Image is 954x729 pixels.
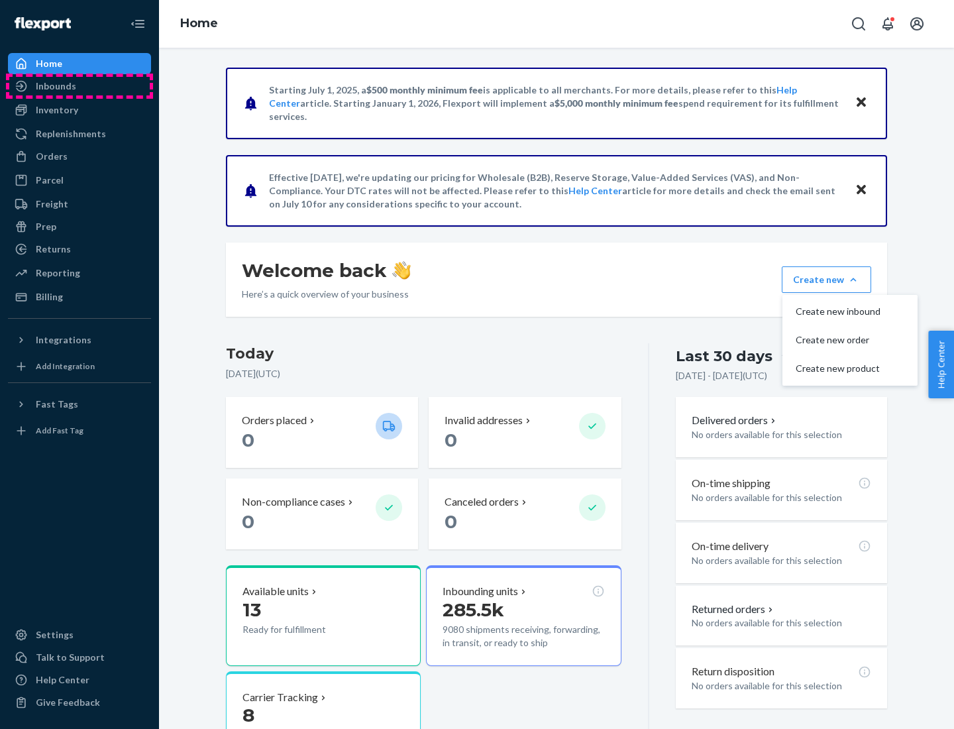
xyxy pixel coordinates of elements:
[36,696,100,709] div: Give Feedback
[180,16,218,30] a: Home
[170,5,229,43] ol: breadcrumbs
[242,704,254,726] span: 8
[692,679,871,693] p: No orders available for this selection
[445,413,523,428] p: Invalid addresses
[36,57,62,70] div: Home
[36,425,83,436] div: Add Fast Tag
[36,628,74,642] div: Settings
[445,494,519,510] p: Canceled orders
[692,616,871,630] p: No orders available for this selection
[853,93,870,113] button: Close
[692,428,871,441] p: No orders available for this selection
[8,53,151,74] a: Home
[555,97,678,109] span: $5,000 monthly minimum fee
[36,673,89,687] div: Help Center
[874,11,901,37] button: Open notifications
[366,84,483,95] span: $500 monthly minimum fee
[568,185,622,196] a: Help Center
[269,171,842,211] p: Effective [DATE], we're updating our pricing for Wholesale (B2B), Reserve Storage, Value-Added Se...
[692,554,871,567] p: No orders available for this selection
[8,146,151,167] a: Orders
[226,397,418,468] button: Orders placed 0
[36,127,106,140] div: Replenishments
[429,397,621,468] button: Invalid addresses 0
[8,76,151,97] a: Inbounds
[36,266,80,280] div: Reporting
[676,346,772,366] div: Last 30 days
[8,329,151,351] button: Integrations
[8,356,151,377] a: Add Integration
[443,584,518,599] p: Inbounding units
[242,623,365,636] p: Ready for fulfillment
[445,429,457,451] span: 0
[36,361,95,372] div: Add Integration
[125,11,151,37] button: Close Navigation
[692,476,770,491] p: On-time shipping
[445,510,457,533] span: 0
[36,243,71,256] div: Returns
[429,478,621,549] button: Canceled orders 0
[692,664,774,679] p: Return disposition
[242,494,345,510] p: Non-compliance cases
[8,262,151,284] a: Reporting
[15,17,71,30] img: Flexport logo
[845,11,872,37] button: Open Search Box
[36,220,56,233] div: Prep
[796,364,880,373] span: Create new product
[242,510,254,533] span: 0
[8,216,151,237] a: Prep
[226,565,421,666] button: Available units13Ready for fulfillment
[785,355,915,383] button: Create new product
[928,331,954,398] button: Help Center
[8,194,151,215] a: Freight
[676,369,767,382] p: [DATE] - [DATE] ( UTC )
[8,394,151,415] button: Fast Tags
[226,478,418,549] button: Non-compliance cases 0
[242,598,261,621] span: 13
[8,647,151,668] a: Talk to Support
[692,602,776,617] button: Returned orders
[36,150,68,163] div: Orders
[853,181,870,200] button: Close
[692,413,778,428] button: Delivered orders
[36,197,68,211] div: Freight
[36,103,78,117] div: Inventory
[269,84,842,123] p: Starting July 1, 2025, a is applicable to all merchants. For more details, please refer to this a...
[36,651,105,664] div: Talk to Support
[796,335,880,345] span: Create new order
[443,623,604,649] p: 9080 shipments receiving, forwarding, in transit, or ready to ship
[8,99,151,121] a: Inventory
[692,539,768,554] p: On-time delivery
[36,290,63,304] div: Billing
[796,307,880,316] span: Create new inbound
[426,565,621,666] button: Inbounding units285.5k9080 shipments receiving, forwarding, in transit, or ready to ship
[36,80,76,93] div: Inbounds
[8,286,151,308] a: Billing
[242,690,318,705] p: Carrier Tracking
[226,343,621,364] h3: Today
[226,367,621,380] p: [DATE] ( UTC )
[242,413,307,428] p: Orders placed
[8,239,151,260] a: Returns
[8,123,151,144] a: Replenishments
[36,398,78,411] div: Fast Tags
[785,298,915,326] button: Create new inbound
[8,692,151,713] button: Give Feedback
[8,420,151,441] a: Add Fast Tag
[36,333,91,347] div: Integrations
[904,11,930,37] button: Open account menu
[8,170,151,191] a: Parcel
[242,429,254,451] span: 0
[392,261,411,280] img: hand-wave emoji
[36,174,64,187] div: Parcel
[8,624,151,645] a: Settings
[242,288,411,301] p: Here’s a quick overview of your business
[785,326,915,355] button: Create new order
[242,258,411,282] h1: Welcome back
[692,491,871,504] p: No orders available for this selection
[8,669,151,691] a: Help Center
[782,266,871,293] button: Create newCreate new inboundCreate new orderCreate new product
